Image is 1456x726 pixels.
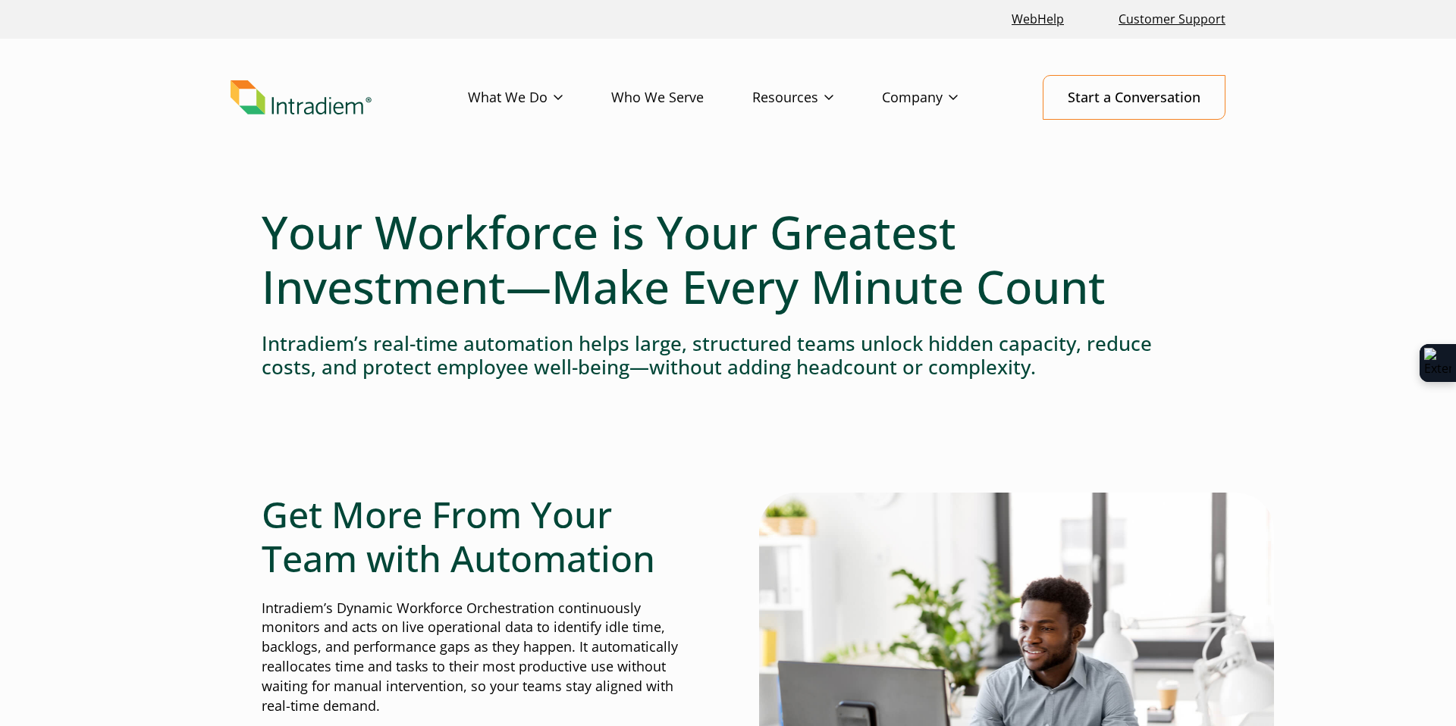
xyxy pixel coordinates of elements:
[468,76,611,120] a: What We Do
[752,76,882,120] a: Resources
[231,80,468,115] a: Link to homepage of Intradiem
[611,76,752,120] a: Who We Serve
[1112,3,1232,36] a: Customer Support
[262,599,697,716] p: Intradiem’s Dynamic Workforce Orchestration continuously monitors and acts on live operational da...
[231,80,372,115] img: Intradiem
[882,76,1006,120] a: Company
[1006,3,1070,36] a: Link opens in a new window
[262,205,1194,314] h1: Your Workforce is Your Greatest Investment—Make Every Minute Count
[262,332,1194,379] h4: Intradiem’s real-time automation helps large, structured teams unlock hidden capacity, reduce cos...
[1424,348,1451,378] img: Extension Icon
[1043,75,1225,120] a: Start a Conversation
[262,493,697,580] h2: Get More From Your Team with Automation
